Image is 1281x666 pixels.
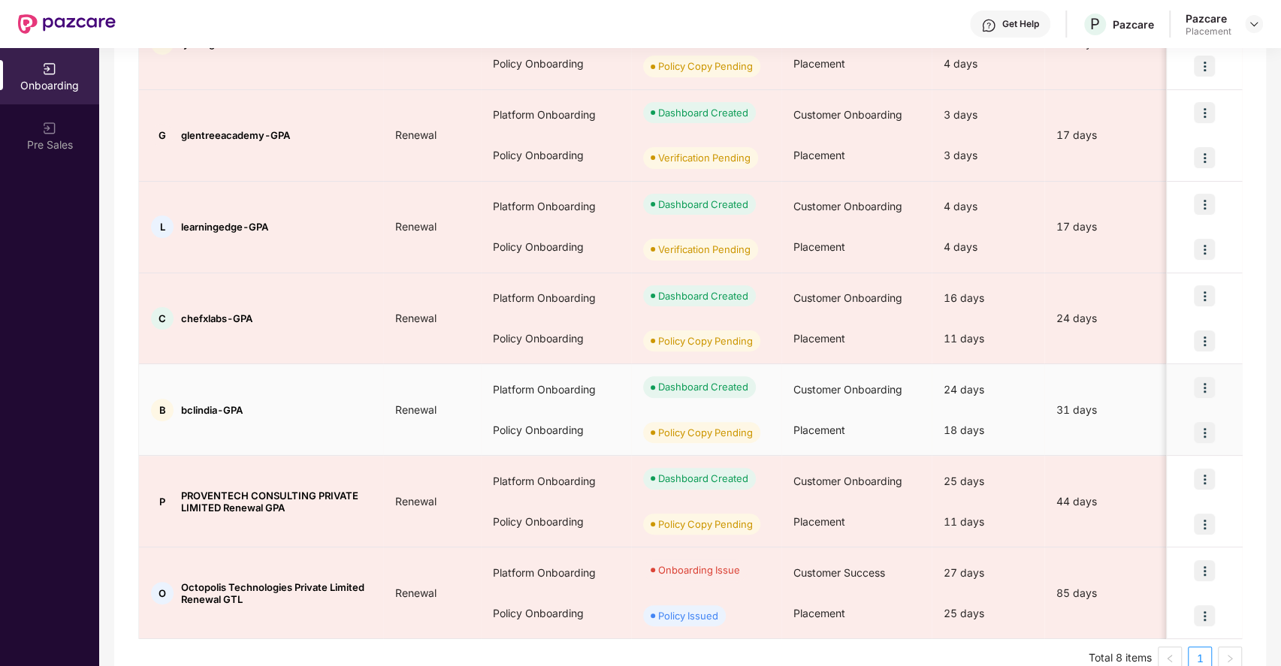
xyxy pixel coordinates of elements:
div: 44 days [1044,493,1172,510]
div: 3 days [932,135,1044,176]
img: icon [1194,560,1215,581]
div: Dashboard Created [658,471,748,486]
img: icon [1194,285,1215,306]
span: Renewal [383,495,449,508]
span: Customer Onboarding [793,475,902,487]
div: C [151,307,174,330]
span: Placement [793,515,845,528]
img: icon [1194,469,1215,490]
span: Renewal [383,586,449,599]
div: 17 days [1044,218,1172,235]
div: 25 days [932,593,1044,634]
img: New Pazcare Logo [18,14,116,34]
img: icon [1194,239,1215,260]
div: 24 days [1044,310,1172,327]
img: icon [1194,605,1215,626]
div: 11 days [932,318,1044,359]
img: svg+xml;base64,PHN2ZyBpZD0iSGVscC0zMngzMiIgeG1sbnM9Imh0dHA6Ly93d3cudzMub3JnLzIwMDAvc3ZnIiB3aWR0aD... [981,18,996,33]
div: Platform Onboarding [481,553,631,593]
span: glentreeacademy-GPA [181,129,290,141]
img: icon [1194,56,1215,77]
div: Policy Copy Pending [658,517,753,532]
div: 18 days [932,410,1044,451]
span: right [1225,654,1234,663]
div: Get Help [1002,18,1039,30]
div: 4 days [932,44,1044,84]
div: Platform Onboarding [481,278,631,318]
div: Verification Pending [658,150,751,165]
img: icon [1194,330,1215,351]
span: Placement [793,240,845,253]
div: 11 days [932,502,1044,542]
div: L [151,215,174,238]
span: Customer Success [793,566,885,579]
img: icon [1194,147,1215,168]
span: Customer Onboarding [793,200,902,212]
div: 4 days [932,227,1044,267]
div: B [151,399,174,421]
div: Pazcare [1186,11,1231,26]
div: Policy Onboarding [481,227,631,267]
span: Placement [793,57,845,70]
div: Policy Onboarding [481,44,631,84]
div: Policy Onboarding [481,410,631,451]
div: Platform Onboarding [481,369,631,410]
img: icon [1194,422,1215,443]
div: 3 days [932,95,1044,135]
div: Policy Copy Pending [658,59,753,74]
div: G [151,124,174,146]
img: icon [1194,102,1215,123]
div: 24 days [932,369,1044,410]
div: Placement [1186,26,1231,38]
div: Policy Onboarding [481,318,631,359]
div: P [151,490,174,513]
div: Verification Pending [658,242,751,257]
span: Placement [793,607,845,619]
div: Policy Onboarding [481,593,631,634]
span: Placement [793,423,845,436]
div: Pazcare [1113,17,1154,32]
span: P [1090,15,1100,33]
span: Placement [793,332,845,345]
span: Renewal [383,220,449,233]
div: 4 days [932,186,1044,227]
img: svg+xml;base64,PHN2ZyB3aWR0aD0iMjAiIGhlaWdodD0iMjAiIHZpZXdCb3g9IjAgMCAyMCAyMCIgZmlsbD0ibm9uZSIgeG... [42,62,57,77]
span: bclindia-GPA [181,404,243,416]
div: Policy Issued [658,608,718,623]
div: Policy Copy Pending [658,333,753,348]
span: Customer Onboarding [793,291,902,304]
div: Dashboard Created [658,288,748,303]
div: Platform Onboarding [481,95,631,135]
div: Platform Onboarding [481,186,631,227]
div: Dashboard Created [658,197,748,212]
div: 16 days [932,278,1044,318]
img: svg+xml;base64,PHN2ZyB3aWR0aD0iMjAiIGhlaWdodD0iMjAiIHZpZXdCb3g9IjAgMCAyMCAyMCIgZmlsbD0ibm9uZSIgeG... [42,121,57,136]
img: svg+xml;base64,PHN2ZyBpZD0iRHJvcGRvd24tMzJ4MzIiIHhtbG5zPSJodHRwOi8vd3d3LnczLm9yZy8yMDAwL3N2ZyIgd2... [1248,18,1260,30]
span: Renewal [383,403,449,416]
div: Policy Onboarding [481,135,631,176]
span: Renewal [383,312,449,324]
img: icon [1194,514,1215,535]
span: Customer Onboarding [793,383,902,396]
div: 25 days [932,461,1044,502]
span: Octopolis Technologies Private Limited Renewal GTL [181,581,371,605]
div: Platform Onboarding [481,461,631,502]
span: PROVENTECH CONSULTING PRIVATE LIMITED Renewal GPA [181,490,371,514]
div: 31 days [1044,402,1172,418]
div: Policy Copy Pending [658,425,753,440]
span: learningedge-GPA [181,221,268,233]
div: Policy Onboarding [481,502,631,542]
span: left [1165,654,1174,663]
span: Placement [793,149,845,161]
span: Renewal [383,128,449,141]
span: Customer Onboarding [793,108,902,121]
div: Onboarding Issue [658,562,740,577]
div: 27 days [932,553,1044,593]
img: icon [1194,377,1215,398]
div: 17 days [1044,127,1172,143]
div: O [151,582,174,604]
img: icon [1194,194,1215,215]
span: chefxlabs-GPA [181,312,252,324]
div: Dashboard Created [658,105,748,120]
div: Dashboard Created [658,379,748,394]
